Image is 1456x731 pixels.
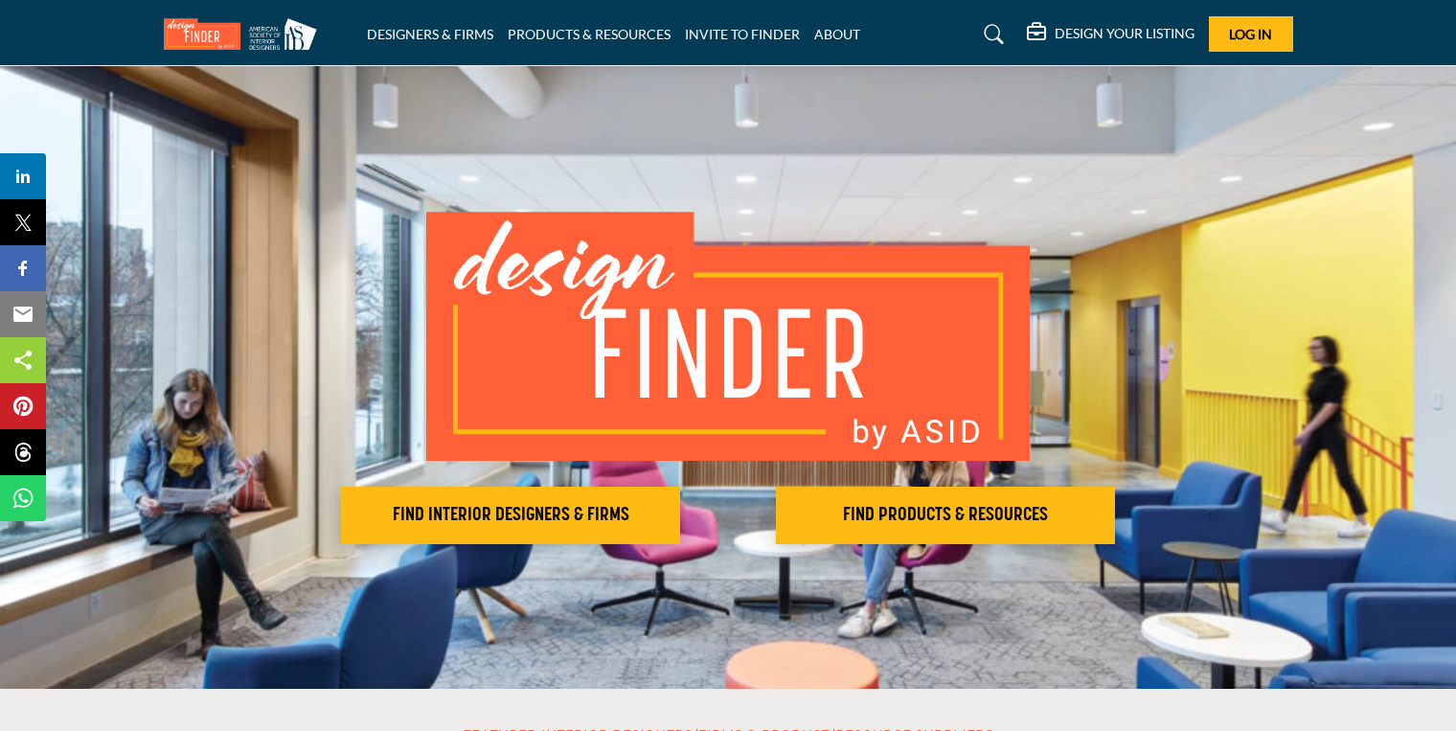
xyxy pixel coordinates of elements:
h2: FIND INTERIOR DESIGNERS & FIRMS [347,504,674,527]
h5: DESIGN YOUR LISTING [1055,25,1194,42]
a: ABOUT [814,26,860,42]
span: Log In [1229,26,1272,42]
img: Site Logo [164,18,327,50]
a: PRODUCTS & RESOURCES [508,26,671,42]
a: DESIGNERS & FIRMS [367,26,493,42]
button: Log In [1209,16,1293,52]
img: image [426,212,1030,461]
a: INVITE TO FINDER [685,26,800,42]
h2: FIND PRODUCTS & RESOURCES [782,504,1109,527]
button: FIND PRODUCTS & RESOURCES [776,487,1115,544]
a: Search [966,19,1016,50]
button: FIND INTERIOR DESIGNERS & FIRMS [341,487,680,544]
div: DESIGN YOUR LISTING [1027,23,1194,46]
